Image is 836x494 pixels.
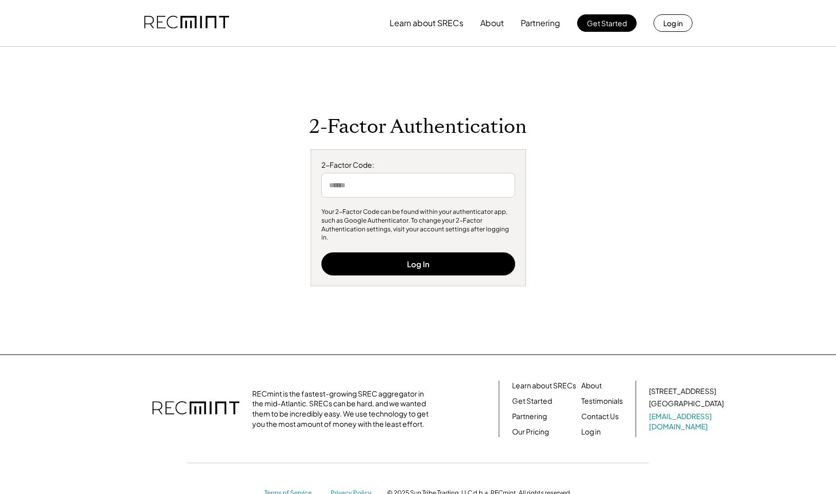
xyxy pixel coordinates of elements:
a: Our Pricing [512,427,549,437]
button: Log in [654,14,692,32]
a: Contact Us [581,411,619,422]
h1: 2-Factor Authentication [309,115,527,139]
img: recmint-logotype%403x.png [144,6,229,41]
a: Learn about SRECs [512,381,576,391]
button: About [480,13,504,33]
div: 2-Factor Code: [321,160,515,170]
a: Partnering [512,411,547,422]
a: Log in [581,427,601,437]
div: RECmint is the fastest-growing SREC aggregator in the mid-Atlantic. SRECs can be hard, and we wan... [252,389,434,429]
div: [STREET_ADDRESS] [649,386,716,397]
button: Log In [321,252,515,275]
button: Learn about SRECs [390,13,463,33]
button: Get Started [577,14,637,32]
img: recmint-logotype%403x.png [152,391,239,427]
a: Testimonials [581,396,623,406]
a: About [581,381,602,391]
a: Get Started [512,396,552,406]
button: Partnering [521,13,560,33]
div: [GEOGRAPHIC_DATA] [649,399,724,409]
div: Your 2-Factor Code can be found within your authenticator app, such as Google Authenticator. To c... [321,208,515,242]
a: [EMAIL_ADDRESS][DOMAIN_NAME] [649,411,726,431]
